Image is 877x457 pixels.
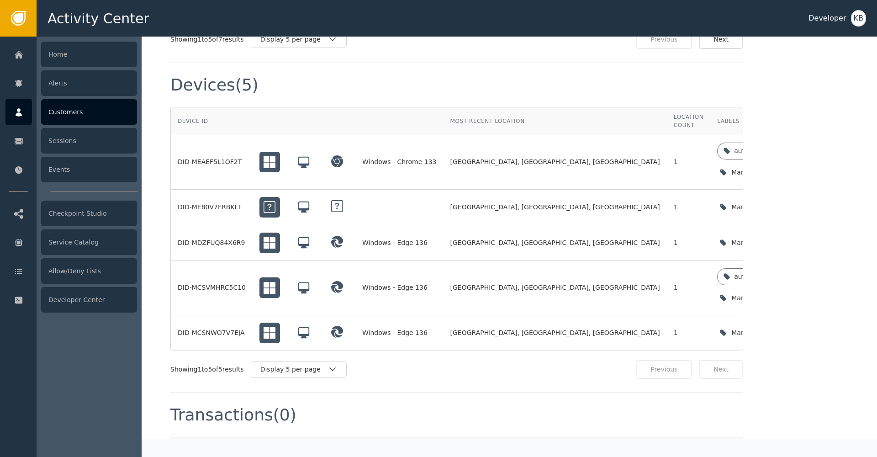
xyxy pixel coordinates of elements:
[41,42,137,67] div: Home
[48,8,149,29] span: Activity Center
[717,198,819,217] button: Manage device labels
[734,272,802,282] div: auth-kyc-id-validated
[171,107,253,135] th: Device ID
[710,107,826,135] th: Labels
[5,70,137,96] a: Alerts
[178,328,246,338] div: DID-MCSNWO7V7EJA
[41,70,137,96] div: Alerts
[674,328,703,338] div: 1
[731,293,803,303] div: Manage device labels
[178,202,246,212] div: DID-ME80V7FRBKLT
[717,289,819,308] button: Manage device labels
[422,437,563,457] th: Total Transaction
[717,234,819,252] button: Manage device labels
[450,202,660,212] span: [GEOGRAPHIC_DATA], [GEOGRAPHIC_DATA], [GEOGRAPHIC_DATA]
[171,437,323,457] th: Transaction Details
[563,437,743,457] th: External Transaction ID
[362,328,437,338] div: Windows - Edge 136
[41,229,137,255] div: Service Catalog
[699,30,743,49] button: Next
[450,328,660,338] span: [GEOGRAPHIC_DATA], [GEOGRAPHIC_DATA], [GEOGRAPHIC_DATA]
[5,229,137,255] a: Service Catalog
[260,365,328,374] div: Display 5 per page
[41,201,137,226] div: Checkpoint Studio
[41,258,137,284] div: Allow/Deny Lists
[5,41,137,68] a: Home
[731,168,803,177] div: Manage device labels
[674,202,703,212] div: 1
[674,157,703,167] div: 1
[260,35,328,44] div: Display 5 per page
[667,107,710,135] th: Location Count
[731,238,803,248] div: Manage device labels
[717,163,819,182] button: Manage device labels
[808,13,846,24] div: Developer
[851,10,866,27] button: KB
[444,107,667,135] th: Most Recent Location
[41,287,137,313] div: Developer Center
[450,283,660,292] span: [GEOGRAPHIC_DATA], [GEOGRAPHIC_DATA], [GEOGRAPHIC_DATA]
[251,31,347,48] button: Display 5 per page
[5,128,137,154] a: Sessions
[41,128,137,154] div: Sessions
[41,99,137,125] div: Customers
[362,283,437,292] div: Windows - Edge 136
[251,361,347,378] button: Display 5 per page
[717,324,819,342] button: Manage device labels
[178,238,246,248] div: DID-MDZFUQ84X6R9
[5,287,137,313] a: Developer Center
[731,328,803,338] div: Manage device labels
[362,238,437,248] div: Windows - Edge 136
[674,283,703,292] div: 1
[41,157,137,182] div: Events
[731,202,803,212] div: Manage device labels
[178,283,246,292] div: DID-MCSVMHRC5C10
[450,157,660,167] span: [GEOGRAPHIC_DATA], [GEOGRAPHIC_DATA], [GEOGRAPHIC_DATA]
[323,437,422,457] th: Type & Card
[5,99,137,125] a: Customers
[178,157,246,167] div: DID-MEAEF5L1OF2T
[170,365,244,374] div: Showing 1 to 5 of 5 results
[450,238,660,248] span: [GEOGRAPHIC_DATA], [GEOGRAPHIC_DATA], [GEOGRAPHIC_DATA]
[170,407,296,423] div: Transactions (0)
[674,238,703,248] div: 1
[362,157,437,167] div: Windows - Chrome 133
[734,146,802,156] div: auth-kyc-id-validated
[170,35,244,44] div: Showing 1 to 5 of 7 results
[170,77,259,93] div: Devices (5)
[5,200,137,227] a: Checkpoint Studio
[5,156,137,183] a: Events
[5,258,137,284] a: Allow/Deny Lists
